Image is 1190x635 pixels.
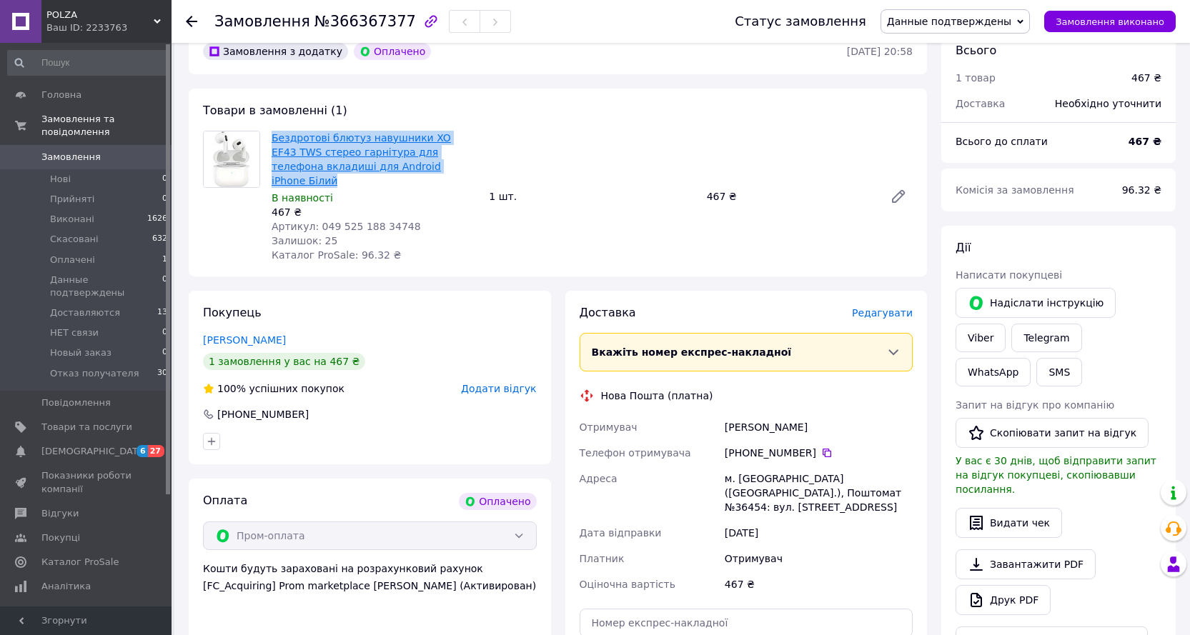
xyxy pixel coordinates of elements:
span: Адреса [580,473,618,484]
a: Бездротові блютуз навушники XO EF43 TWS стерео гарнітура для телефона вкладиші для Android iPhone... [272,132,451,186]
span: 632 [152,233,167,246]
span: В наявності [272,192,333,204]
div: Отримувач [722,546,916,571]
span: Редагувати [852,307,913,319]
a: [PERSON_NAME] [203,334,286,346]
b: 467 ₴ [1129,136,1161,147]
span: 0 [162,173,167,186]
span: Данные подтверждены [50,274,162,299]
span: Дата відправки [580,527,662,539]
span: Телефон отримувача [580,447,691,459]
div: 467 ₴ [1131,71,1161,85]
div: [PHONE_NUMBER] [725,446,913,460]
span: Написати покупцеві [956,269,1062,281]
div: 1 шт. [483,186,700,206]
div: [DATE] [722,520,916,546]
span: Оплачені [50,254,95,266]
span: Скасовані [50,233,99,246]
input: Пошук [7,50,169,76]
a: Telegram [1011,324,1081,352]
span: 1 [162,254,167,266]
span: Оплата [203,494,247,507]
span: Головна [41,89,81,101]
div: Статус замовлення [735,14,866,29]
span: 0 [162,326,167,339]
div: 467 ₴ [272,205,477,219]
div: 1 замовлення у вас на 467 ₴ [203,353,365,370]
span: Дії [956,241,971,254]
span: 96.32 ₴ [1122,184,1161,196]
span: Прийняті [50,193,94,206]
span: Покупці [41,531,80,544]
span: Доставка [580,306,636,319]
div: Оплачено [459,493,536,510]
span: Замовлення виконано [1056,16,1164,27]
span: 1626 [147,213,167,226]
div: м. [GEOGRAPHIC_DATA] ([GEOGRAPHIC_DATA].), Поштомат №36454: вул. [STREET_ADDRESS] [722,466,916,520]
span: 0 [162,346,167,359]
span: Додати відгук [461,383,536,394]
span: У вас є 30 днів, щоб відправити запит на відгук покупцеві, скопіювавши посилання. [956,455,1156,495]
button: Замовлення виконано [1044,11,1176,32]
span: 13 [157,306,167,319]
div: Ваш ID: 2233763 [46,21,172,34]
span: Всього до сплати [956,136,1048,147]
span: Каталог ProSale: 96.32 ₴ [272,249,401,261]
div: [PHONE_NUMBER] [216,407,310,421]
button: Надіслати інструкцію [956,288,1116,318]
span: НЕТ связи [50,326,99,339]
span: Артикул: 049 525 188 34748 [272,221,421,232]
span: Товари в замовленні (1) [203,104,347,117]
div: 467 ₴ [701,186,878,206]
span: Замовлення та повідомлення [41,113,172,139]
span: Аналітика [41,580,91,593]
span: Повідомлення [41,396,111,409]
span: 0 [162,274,167,299]
span: Отказ получателя [50,367,139,380]
span: Каталог ProSale [41,556,119,569]
span: Запит на відгук про компанію [956,399,1114,411]
span: Платник [580,553,625,564]
div: 467 ₴ [722,571,916,597]
span: 0 [162,193,167,206]
img: Бездротові блютуз навушники XO EF43 TWS стерео гарнітура для телефона вкладиші для Android iPhone... [204,131,259,187]
div: [FC_Acquiring] Prom marketplace [PERSON_NAME] (Активирован) [203,579,537,593]
button: Видати чек [956,508,1062,538]
span: Покупець [203,306,262,319]
span: POLZA [46,9,154,21]
div: Повернутися назад [186,14,197,29]
span: Вкажіть номер експрес-накладної [592,346,792,358]
span: [DEMOGRAPHIC_DATA] [41,445,147,458]
span: Всього [956,44,996,57]
a: WhatsApp [956,358,1031,386]
span: Інструменти веб-майстра та SEO [41,605,132,631]
span: Данные подтверждены [887,16,1011,27]
span: Виконані [50,213,94,226]
span: Новый заказ [50,346,111,359]
span: 6 [137,445,148,457]
div: Нова Пошта (платна) [598,389,717,403]
span: 30 [157,367,167,380]
span: Отримувач [580,421,638,433]
span: Оціночна вартість [580,579,675,590]
span: 100% [217,383,246,394]
a: Завантажити PDF [956,549,1096,579]
div: Необхідно уточнити [1046,88,1170,119]
span: Відгуки [41,507,79,520]
span: 1 товар [956,72,996,84]
a: Друк PDF [956,585,1051,615]
span: Комісія за замовлення [956,184,1074,196]
div: Замовлення з додатку [203,43,348,60]
span: Доставляются [50,306,120,319]
span: 27 [148,445,164,457]
span: Залишок: 25 [272,235,337,246]
button: SMS [1036,358,1082,386]
span: Показники роботи компанії [41,469,132,495]
div: Кошти будуть зараховані на розрахунковий рахунок [203,561,537,593]
div: [PERSON_NAME] [722,414,916,440]
a: Viber [956,324,1006,352]
span: №366367377 [314,13,416,30]
span: Замовлення [214,13,310,30]
span: Замовлення [41,151,101,164]
span: Товари та послуги [41,421,132,434]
